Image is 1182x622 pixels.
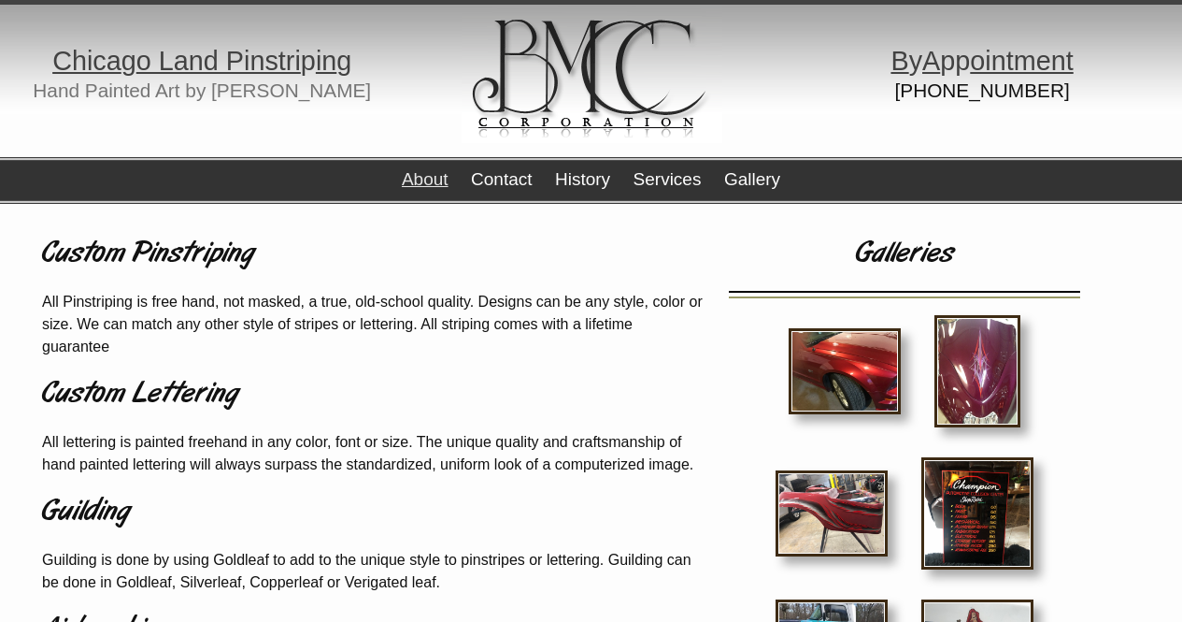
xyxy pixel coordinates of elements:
[42,238,254,270] a: Custom Pinstriping
[14,84,390,98] h2: Hand Painted Art by [PERSON_NAME]
[14,51,390,70] h1: g p g
[42,496,130,528] a: Guilding
[890,46,908,76] span: B
[970,46,1073,76] span: ointment
[462,5,722,143] img: logo.gif
[42,378,238,411] a: Custom Lettering
[402,169,449,189] a: About
[789,328,901,414] img: IMG_1688.JPG
[718,232,1091,277] h1: Galleries
[316,46,336,76] span: in
[42,291,704,358] p: All Pinstriping is free hand, not masked, a true, old-school quality. Designs can be any style, c...
[52,46,121,76] span: Chica
[794,51,1170,70] h1: y pp
[555,169,610,189] a: History
[42,549,704,594] p: Guilding is done by using Goldleaf to add to the unique style to pinstripes or lettering. Guildin...
[776,470,888,557] img: IMG_2632.jpg
[934,315,1020,427] img: 29383.JPG
[921,457,1033,570] img: IMG_4294.jpg
[894,80,1069,101] a: [PHONE_NUMBER]
[634,169,702,189] a: Services
[136,46,301,76] span: o Land Pinstri
[922,46,940,76] span: A
[724,169,780,189] a: Gallery
[42,431,704,476] p: All lettering is painted freehand in any color, font or size. The unique quality and craftsmanshi...
[471,169,532,189] a: Contact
